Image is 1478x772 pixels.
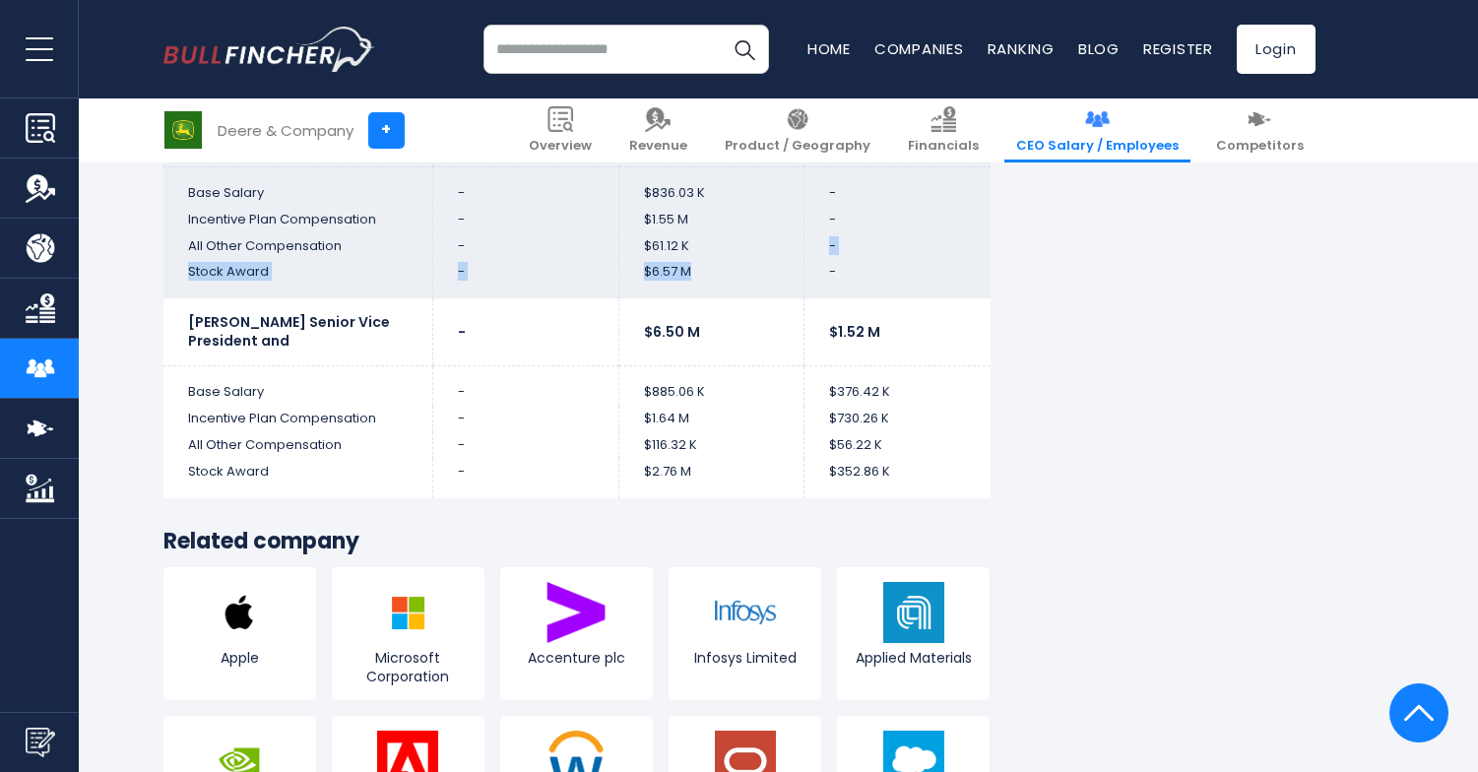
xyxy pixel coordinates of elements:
td: Stock Award [163,459,433,498]
a: + [368,112,405,149]
span: Overview [529,138,592,155]
span: Financials [908,138,979,155]
td: All Other Compensation [163,233,433,260]
td: - [433,459,619,498]
a: Ranking [988,38,1055,59]
img: bullfincher logo [163,27,375,72]
td: - [433,233,619,260]
td: - [433,366,619,406]
td: $61.12 K [618,233,804,260]
a: Home [807,38,851,59]
a: Financials [896,98,991,162]
td: $885.06 K [618,366,804,406]
a: Apple [163,567,316,699]
td: Base Salary [163,166,433,206]
span: Accenture plc [505,649,648,667]
button: Search [720,25,769,74]
a: Go to homepage [163,27,375,72]
a: CEO Salary / Employees [1004,98,1190,162]
b: $1.52 M [829,322,880,342]
a: Blog [1078,38,1120,59]
img: AAPL logo [209,582,270,643]
td: $6.57 M [618,259,804,298]
a: Accenture plc [500,567,653,699]
a: Infosys Limited [669,567,821,699]
span: Competitors [1216,138,1304,155]
a: Revenue [617,98,699,162]
b: [PERSON_NAME] Senior Vice President and [188,312,390,351]
td: All Other Compensation [163,432,433,459]
span: Microsoft Corporation [337,649,480,684]
a: Register [1143,38,1213,59]
img: MSFT logo [377,582,438,643]
b: $6.50 M [644,322,700,342]
td: $1.64 M [618,406,804,432]
a: Companies [874,38,964,59]
td: $116.32 K [618,432,804,459]
span: Infosys Limited [674,649,816,667]
td: $56.22 K [804,432,991,459]
td: - [804,207,991,233]
img: AMAT logo [883,582,944,643]
a: Microsoft Corporation [332,567,484,699]
b: - [458,322,466,342]
td: - [804,259,991,298]
td: $730.26 K [804,406,991,432]
a: Competitors [1204,98,1316,162]
td: - [804,166,991,206]
td: - [433,406,619,432]
img: INFY logo [715,582,776,643]
td: - [433,259,619,298]
td: - [433,207,619,233]
div: Deere & Company [218,119,353,142]
td: - [433,432,619,459]
td: $376.42 K [804,366,991,406]
td: $2.76 M [618,459,804,498]
td: - [804,233,991,260]
img: ACN logo [546,582,607,643]
td: Base Salary [163,366,433,406]
td: $1.55 M [618,207,804,233]
td: Incentive Plan Compensation [163,406,433,432]
img: DE logo [164,111,202,149]
span: Apple [168,649,311,667]
a: Overview [517,98,604,162]
span: CEO Salary / Employees [1016,138,1179,155]
span: Revenue [629,138,687,155]
a: Login [1237,25,1316,74]
span: Product / Geography [725,138,870,155]
td: Incentive Plan Compensation [163,207,433,233]
h3: Related company [163,528,991,556]
span: Applied Materials [842,649,985,667]
a: Applied Materials [837,567,990,699]
td: - [433,166,619,206]
td: Stock Award [163,259,433,298]
a: Product / Geography [713,98,882,162]
td: $352.86 K [804,459,991,498]
td: $836.03 K [618,166,804,206]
